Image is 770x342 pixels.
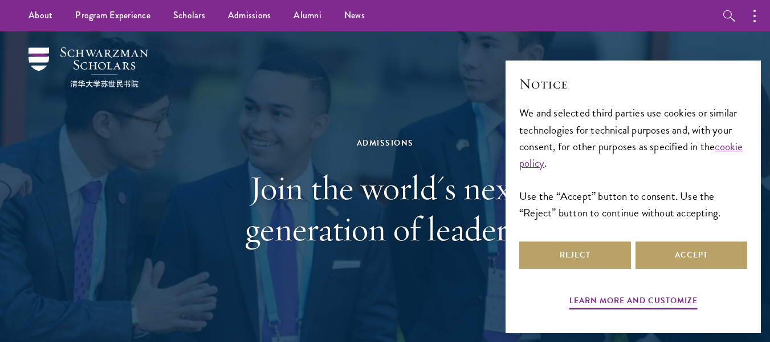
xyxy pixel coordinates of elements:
a: cookie policy [519,138,743,171]
h2: Notice [519,74,747,94]
img: Schwarzman Scholars [28,47,148,87]
div: We and selected third parties use cookies or similar technologies for technical purposes and, wit... [519,104,747,220]
h1: Join the world's next generation of leaders. [189,167,582,250]
button: Learn more and customize [569,293,698,311]
div: Admissions [189,136,582,150]
button: Accept [635,242,747,269]
button: Reject [519,242,631,269]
